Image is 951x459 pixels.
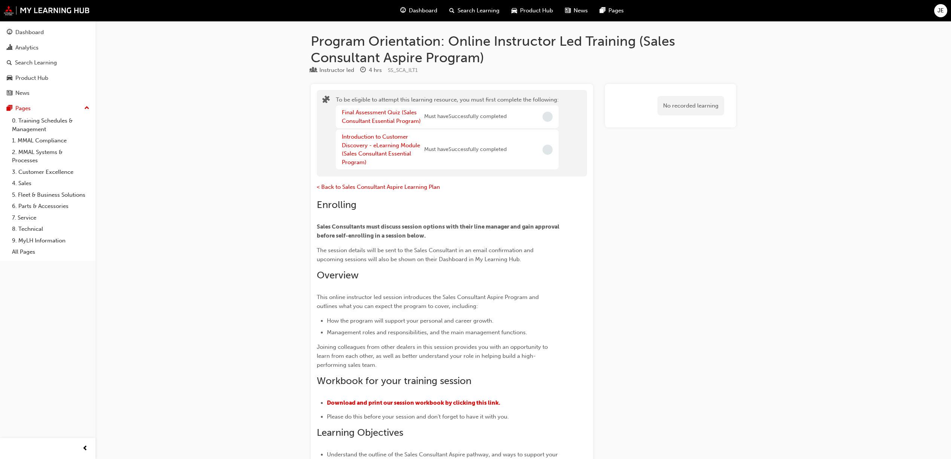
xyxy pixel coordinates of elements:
span: chart-icon [7,45,12,51]
span: pages-icon [600,6,605,15]
span: guage-icon [7,29,12,36]
a: Introduction to Customer Discovery - eLearning Module (Sales Consultant Essential Program) [342,133,420,166]
h1: Program Orientation: Online Instructor Led Training (Sales Consultant Aspire Program) [311,33,736,66]
span: Incomplete [543,145,553,155]
span: news-icon [7,90,12,97]
span: Enrolling [317,199,356,211]
div: To be eligible to attempt this learning resource, you must first complete the following: [336,96,559,171]
button: Pages [3,102,92,115]
span: Workbook for your training session [317,375,471,387]
a: news-iconNews [559,3,594,18]
span: Learning resource code [388,67,418,73]
span: search-icon [449,6,455,15]
span: up-icon [84,103,89,113]
a: Analytics [3,41,92,55]
a: 0. Training Schedules & Management [9,115,92,135]
span: The session details will be sent to the Sales Consultant in an email confirmation and upcoming se... [317,247,535,263]
a: News [3,86,92,100]
span: JE [938,6,944,15]
div: Type [311,66,354,75]
span: News [574,6,588,15]
div: Dashboard [15,28,44,37]
span: This online instructor led session introduces the Sales Consultant Aspire Program and outlines wh... [317,294,540,309]
span: Product Hub [520,6,553,15]
span: Joining colleagues from other dealers in this session provides you with an opportunity to learn f... [317,344,549,368]
a: 2. MMAL Systems & Processes [9,147,92,166]
span: news-icon [565,6,571,15]
span: Incomplete [543,112,553,122]
a: Search Learning [3,56,92,70]
span: Please do this before your session and don't forget to have it with you. [327,413,509,420]
a: car-iconProduct Hub [505,3,559,18]
a: 3. Customer Excellence [9,166,92,178]
a: 5. Fleet & Business Solutions [9,189,92,201]
div: Search Learning [15,58,57,67]
div: Product Hub [15,74,48,82]
span: clock-icon [360,67,366,74]
a: ​Download and print our session workbook by clicking this link. [327,399,500,406]
a: 4. Sales [9,178,92,189]
a: guage-iconDashboard [394,3,443,18]
img: mmal [4,6,90,15]
span: Overview [317,269,359,281]
a: < Back to Sales Consultant Aspire Learning Plan [317,184,440,190]
button: DashboardAnalyticsSearch LearningProduct HubNews [3,24,92,102]
span: Search Learning [458,6,499,15]
a: 6. Parts & Accessories [9,200,92,212]
a: 8. Technical [9,223,92,235]
div: No recorded learning [657,96,724,116]
div: 4 hrs [369,66,382,75]
a: Product Hub [3,71,92,85]
span: Sales Consultants must discuss session options with their line manager and gain approval before s... [317,223,560,239]
button: JE [934,4,947,17]
div: Analytics [15,43,39,52]
div: Duration [360,66,382,75]
span: car-icon [7,75,12,82]
a: Final Assessment Quiz (Sales Consultant Essential Program) [342,109,421,124]
span: pages-icon [7,105,12,112]
a: 1. MMAL Compliance [9,135,92,147]
div: Instructor led [319,66,354,75]
span: Must have Successfully completed [424,145,507,154]
span: prev-icon [82,444,88,453]
a: search-iconSearch Learning [443,3,505,18]
a: Dashboard [3,25,92,39]
span: Dashboard [409,6,437,15]
a: All Pages [9,246,92,258]
span: Management roles and responsibilities, and the main management functions. [327,329,527,336]
span: Pages [608,6,624,15]
a: 7. Service [9,212,92,224]
a: pages-iconPages [594,3,630,18]
a: 9. MyLH Information [9,235,92,247]
div: Pages [15,104,31,113]
span: guage-icon [400,6,406,15]
span: car-icon [511,6,517,15]
span: Must have Successfully completed [424,112,507,121]
span: puzzle-icon [322,96,330,105]
span: learningResourceType_INSTRUCTOR_LED-icon [311,67,316,74]
span: search-icon [7,60,12,66]
span: How the program will support your personal and career growth. [327,317,493,324]
div: News [15,89,30,97]
span: Learning Objectives [317,427,403,438]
